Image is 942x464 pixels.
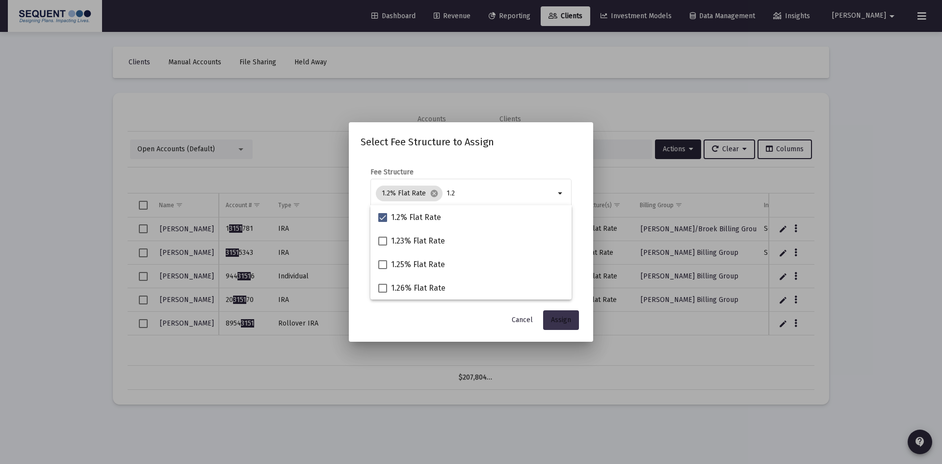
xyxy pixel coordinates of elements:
[370,168,414,176] label: Fee Structure
[543,310,579,330] button: Assign
[391,282,445,294] span: 1.26% Flat Rate
[376,186,443,201] mat-chip: 1.2% Flat Rate
[391,259,445,271] span: 1.25% Flat Rate
[376,184,555,203] mat-chip-list: Selection
[504,310,541,330] button: Cancel
[446,190,555,197] input: Select fee structures
[551,316,571,324] span: Assign
[391,212,441,223] span: 1.2% Flat Rate
[391,235,445,247] span: 1.23% Flat Rate
[430,189,439,198] mat-icon: cancel
[361,134,581,150] h2: Select Fee Structure to Assign
[555,188,567,199] mat-icon: arrow_drop_down
[512,316,533,324] span: Cancel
